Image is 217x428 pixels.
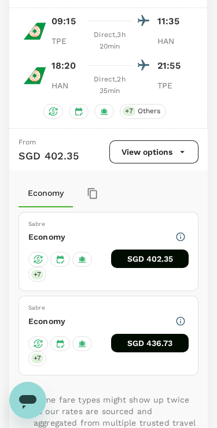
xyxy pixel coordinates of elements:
div: +7 [28,351,46,366]
span: From [19,138,36,146]
span: + 7 [31,353,43,363]
img: BR [23,64,46,87]
img: BR [23,20,46,43]
iframe: 開啟傳訊視窗按鈕 [9,382,46,419]
button: SGD 402.35 [111,250,189,268]
p: SGD 402.35 [19,148,79,163]
p: Economy [28,315,65,327]
span: Others [133,106,165,116]
span: + 7 [123,106,135,116]
div: Direct , 2h 35min [87,74,132,97]
p: TPE [157,80,186,91]
button: Economy [19,180,73,207]
button: SGD 436.73 [111,334,189,352]
p: 18:20 [52,59,76,73]
div: Direct , 3h 20min [87,29,132,53]
p: 21:55 [157,59,186,73]
p: HAN [157,35,186,47]
p: TPE [52,35,80,47]
div: +7 [28,267,46,282]
button: View options [109,140,198,163]
span: Sabre [28,219,45,229]
div: +7Others [120,104,165,119]
p: Economy [28,231,65,243]
span: + 7 [31,270,43,280]
span: Sabre [28,303,45,313]
p: 09:15 [52,14,76,28]
p: HAN [52,80,80,91]
p: 11:35 [157,14,186,28]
